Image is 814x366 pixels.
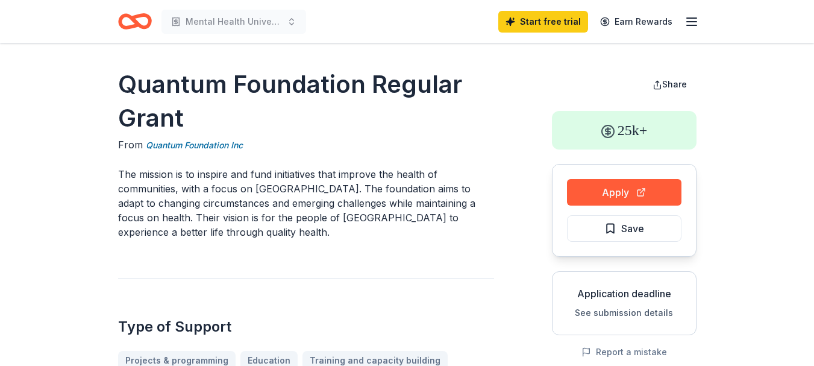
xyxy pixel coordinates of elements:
span: Share [662,79,687,89]
span: Save [621,221,644,236]
a: Earn Rewards [593,11,680,33]
div: 25k+ [552,111,697,150]
button: Mental Health University Fellowship [161,10,306,34]
h1: Quantum Foundation Regular Grant [118,68,494,135]
h2: Type of Support [118,317,494,336]
div: From [118,137,494,153]
button: Apply [567,179,681,206]
a: Start free trial [498,11,588,33]
span: Mental Health University Fellowship [186,14,282,29]
button: Report a mistake [581,345,667,359]
button: Save [567,215,681,242]
button: See submission details [575,306,673,320]
p: The mission is to inspire and fund initiatives that improve the health of communities, with a foc... [118,167,494,239]
a: Home [118,7,152,36]
div: Application deadline [562,286,686,301]
a: Quantum Foundation Inc [146,138,243,153]
button: Share [643,72,697,96]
